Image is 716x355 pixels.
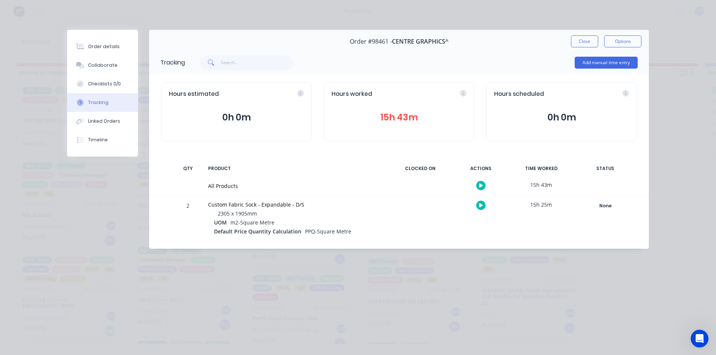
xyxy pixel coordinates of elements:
div: All Products [208,182,383,190]
div: Collaborate [88,62,117,69]
span: Default Price Quantity Calculation [214,227,301,235]
span: Hours scheduled [494,90,544,98]
div: Tracking [160,58,185,67]
div: 15h 25m [513,196,569,213]
button: Collaborate [67,56,138,75]
span: PPQ-Square Metre [305,228,351,235]
div: ACTIONS [453,161,509,176]
div: None [578,201,632,211]
button: Checklists 0/0 [67,75,138,93]
div: STATUS [574,161,637,176]
div: Order details [88,43,120,50]
div: Checklists 0/0 [88,81,121,87]
div: QTY [177,161,199,176]
span: Hours worked [332,90,372,98]
span: Hours estimated [169,90,219,98]
button: 0h 0m [494,110,629,125]
div: CLOCKED ON [392,161,448,176]
span: CENTRE GRAPHICS^ [392,38,449,45]
div: Tracking [88,99,109,106]
input: Search... [221,55,293,70]
div: Timeline [88,136,108,143]
div: 2 [177,197,199,241]
button: Options [604,35,641,47]
button: Close [571,35,598,47]
button: Timeline [67,131,138,149]
div: Custom Fabric Sock - Expandable - D/S [208,201,383,208]
span: 2305 x 1905mm [218,210,257,217]
button: Linked Orders [67,112,138,131]
button: 0h 0m [169,110,304,125]
button: Tracking [67,93,138,112]
span: Order #98461 - [350,38,392,45]
div: Linked Orders [88,118,120,125]
span: UOM [214,219,227,226]
button: Add manual time entry [575,57,638,69]
div: 15h 43m [513,176,569,193]
button: Order details [67,37,138,56]
iframe: Intercom live chat [691,330,709,348]
button: 15h 43m [332,110,467,125]
span: m2-Square Metre [230,219,274,226]
div: TIME WORKED [513,161,569,176]
div: PRODUCT [204,161,388,176]
button: None [578,201,632,211]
